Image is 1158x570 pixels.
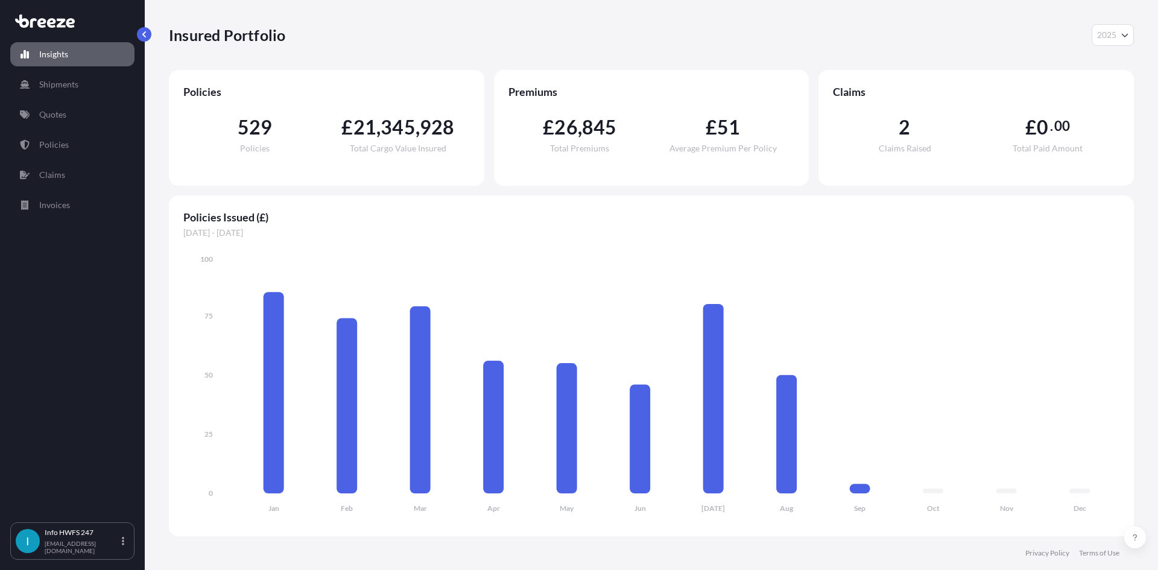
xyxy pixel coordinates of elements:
span: 529 [238,118,273,137]
p: Quotes [39,109,66,121]
tspan: Sep [854,504,865,513]
span: Claims Raised [879,144,931,153]
span: , [376,118,381,137]
span: Policies Issued (£) [183,210,1119,224]
span: 2 [899,118,910,137]
span: , [578,118,582,137]
span: 00 [1054,121,1070,131]
p: Policies [39,139,69,151]
a: Policies [10,133,134,157]
p: Shipments [39,78,78,90]
span: £ [543,118,554,137]
span: Average Premium Per Policy [669,144,777,153]
tspan: Jun [634,504,646,513]
a: Quotes [10,103,134,127]
a: Shipments [10,72,134,97]
tspan: Aug [780,504,794,513]
tspan: Nov [1000,504,1014,513]
tspan: Oct [927,504,940,513]
span: 345 [381,118,416,137]
span: , [416,118,420,137]
span: 2025 [1097,29,1116,41]
span: 51 [717,118,740,137]
tspan: Feb [341,504,353,513]
p: Insured Portfolio [169,25,285,45]
span: 845 [582,118,617,137]
tspan: 50 [204,370,213,379]
span: Premiums [508,84,795,99]
span: £ [341,118,353,137]
span: I [26,535,30,547]
a: Terms of Use [1079,548,1119,558]
span: 21 [353,118,376,137]
span: Total Cargo Value Insured [350,144,446,153]
tspan: 75 [204,311,213,320]
button: Year Selector [1092,24,1134,46]
span: 928 [420,118,455,137]
span: 0 [1037,118,1048,137]
span: Policies [240,144,270,153]
a: Claims [10,163,134,187]
tspan: Jan [268,504,279,513]
span: Total Premiums [550,144,609,153]
a: Invoices [10,193,134,217]
p: Claims [39,169,65,181]
p: Invoices [39,199,70,211]
tspan: 25 [204,429,213,439]
span: Total Paid Amount [1013,144,1083,153]
span: £ [1025,118,1037,137]
span: £ [706,118,717,137]
tspan: 0 [209,489,213,498]
tspan: 100 [200,255,213,264]
span: Claims [833,84,1119,99]
a: Insights [10,42,134,66]
span: . [1050,121,1053,131]
p: Info HWFS 247 [45,528,119,537]
tspan: May [560,504,574,513]
tspan: [DATE] [701,504,725,513]
span: Policies [183,84,470,99]
tspan: Mar [414,504,427,513]
p: Insights [39,48,68,60]
tspan: Apr [487,504,500,513]
a: Privacy Policy [1025,548,1069,558]
span: [DATE] - [DATE] [183,227,1119,239]
p: [EMAIL_ADDRESS][DOMAIN_NAME] [45,540,119,554]
span: 26 [554,118,577,137]
tspan: Dec [1074,504,1086,513]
